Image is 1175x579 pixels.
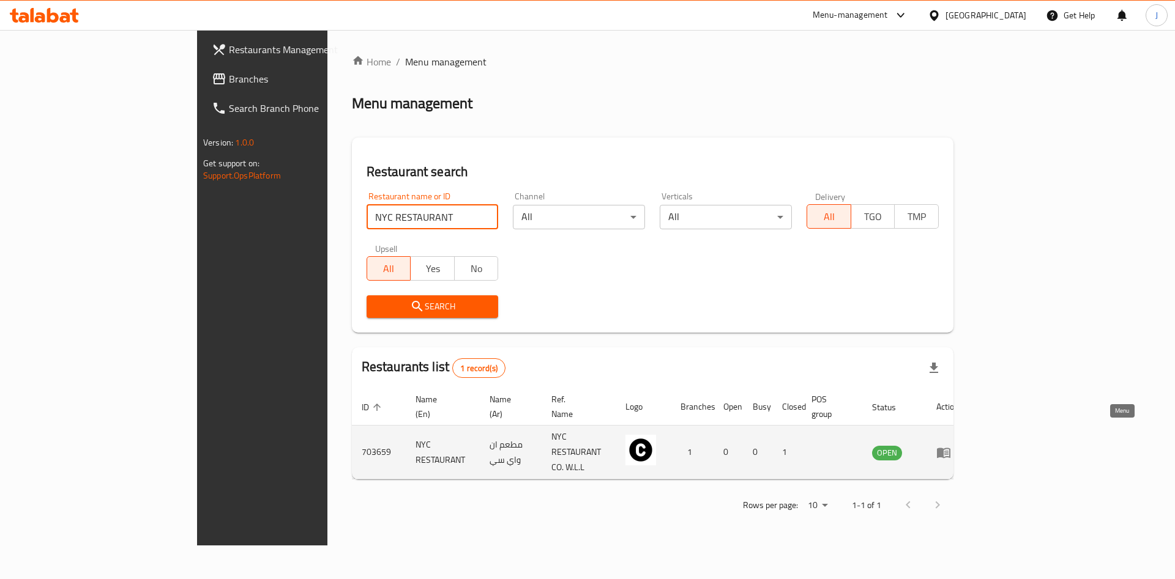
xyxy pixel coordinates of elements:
div: All [513,205,645,229]
span: Status [872,400,912,415]
h2: Menu management [352,94,472,113]
a: Branches [202,64,394,94]
span: TMP [900,208,934,226]
button: All [807,204,851,229]
th: Open [714,388,743,426]
span: Version: [203,135,233,150]
th: Closed [772,388,802,426]
span: 1.0.0 [235,135,254,150]
input: Search for restaurant name or ID.. [367,205,499,229]
button: TGO [851,204,895,229]
button: Search [367,295,499,318]
p: Rows per page: [743,498,798,513]
div: Rows per page: [803,496,832,515]
div: All [660,205,792,229]
button: All [367,256,411,281]
th: Branches [671,388,714,426]
span: Name (En) [416,392,465,421]
span: ID [362,400,385,415]
span: Branches [229,72,384,86]
span: No [460,260,494,278]
span: POS group [811,392,848,421]
td: مطعم ان واي سي [480,426,542,479]
h2: Restaurants list [362,358,505,378]
td: 1 [671,426,714,479]
button: Yes [410,256,455,281]
img: NYC RESTAURANT [625,435,656,465]
div: [GEOGRAPHIC_DATA] [946,9,1026,22]
span: TGO [856,208,890,226]
span: Search [376,299,489,314]
button: No [454,256,499,281]
p: 1-1 of 1 [852,498,881,513]
a: Search Branch Phone [202,94,394,123]
div: Menu-management [813,8,888,23]
nav: breadcrumb [352,54,953,69]
span: Name (Ar) [490,392,527,421]
span: OPEN [872,446,902,460]
span: Get support on: [203,155,259,171]
td: NYC RESTAURANT CO. W.L.L [542,426,616,479]
a: Restaurants Management [202,35,394,64]
div: Export file [919,353,949,383]
th: Logo [616,388,671,426]
span: J [1155,9,1158,22]
div: Total records count [452,358,505,378]
th: Busy [743,388,772,426]
label: Upsell [375,244,398,253]
h2: Restaurant search [367,163,939,181]
span: 1 record(s) [453,363,505,374]
a: Support.OpsPlatform [203,168,281,183]
span: Search Branch Phone [229,101,384,116]
button: TMP [894,204,939,229]
th: Action [927,388,969,426]
table: enhanced table [352,388,969,479]
span: All [812,208,846,226]
span: Menu management [405,54,487,69]
span: Restaurants Management [229,42,384,57]
td: 0 [743,426,772,479]
span: All [372,260,406,278]
td: NYC RESTAURANT [406,426,480,479]
span: Ref. Name [551,392,601,421]
td: 1 [772,426,802,479]
label: Delivery [815,192,846,201]
li: / [396,54,400,69]
span: Yes [416,260,450,278]
td: 0 [714,426,743,479]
